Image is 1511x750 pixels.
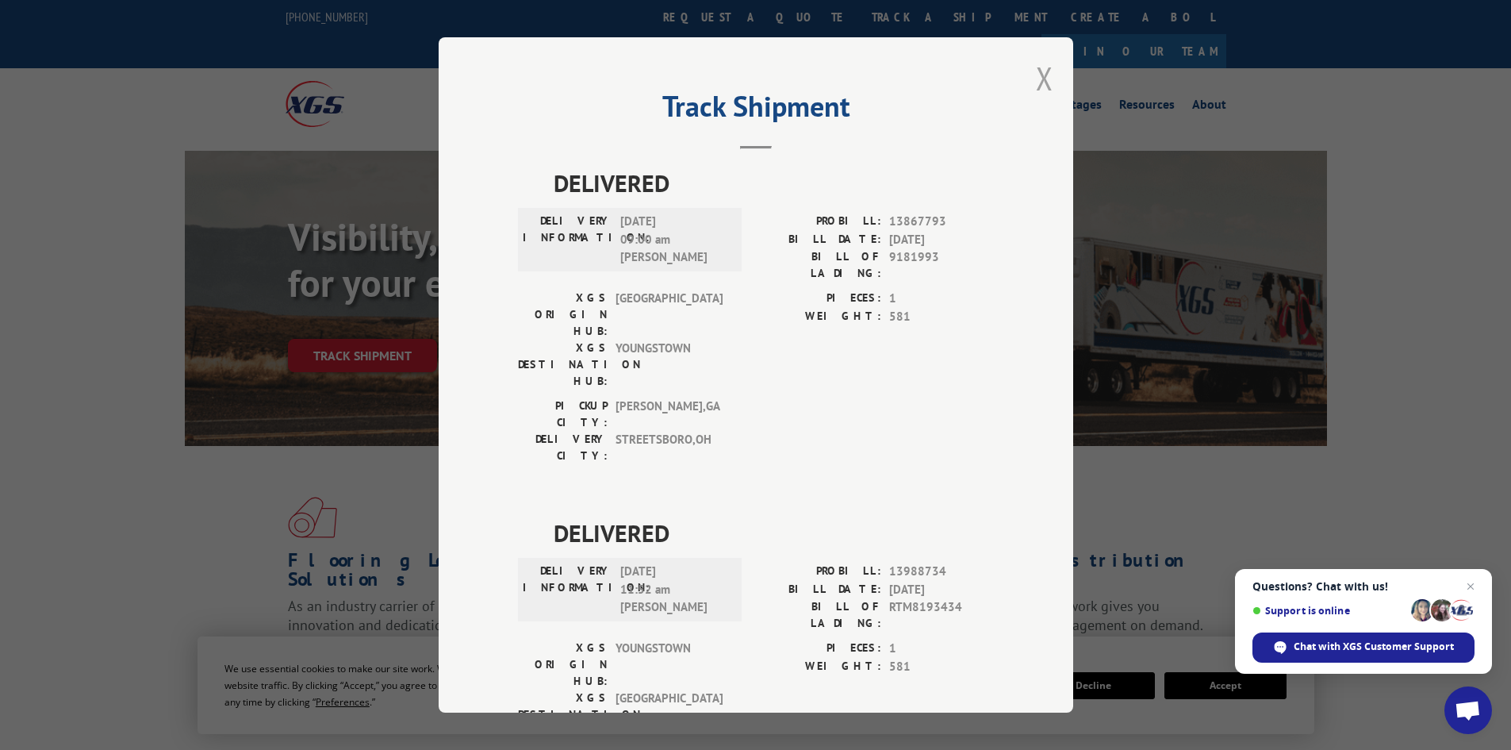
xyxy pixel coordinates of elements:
span: YOUNGSTOWN [616,640,723,690]
span: YOUNGSTOWN [616,340,723,390]
span: [GEOGRAPHIC_DATA] [616,290,723,340]
label: BILL DATE: [756,581,881,599]
span: [DATE] 11:52 am [PERSON_NAME] [620,563,727,617]
label: WEIGHT: [756,658,881,676]
label: BILL OF LADING: [756,248,881,282]
label: BILL OF LADING: [756,598,881,632]
label: PIECES: [756,640,881,658]
label: XGS DESTINATION HUB: [518,340,608,390]
span: Questions? Chat with us! [1252,580,1475,593]
h2: Track Shipment [518,95,994,125]
span: STREETSBORO , OH [616,431,723,464]
div: Chat with XGS Customer Support [1252,633,1475,663]
label: WEIGHT: [756,308,881,326]
span: [GEOGRAPHIC_DATA] [616,690,723,740]
label: XGS ORIGIN HUB: [518,640,608,690]
span: 13867793 [889,213,994,231]
label: XGS ORIGIN HUB: [518,290,608,340]
span: 581 [889,308,994,326]
label: PROBILL: [756,213,881,231]
span: [DATE] 09:00 am [PERSON_NAME] [620,213,727,267]
label: PROBILL: [756,563,881,581]
label: DELIVERY INFORMATION: [523,563,612,617]
span: Close chat [1461,577,1480,596]
span: DELIVERED [554,515,994,551]
span: [DATE] [889,231,994,249]
label: PIECES: [756,290,881,308]
span: DELIVERED [554,165,994,201]
label: BILL DATE: [756,231,881,249]
span: [PERSON_NAME] , GA [616,398,723,431]
span: [DATE] [889,581,994,599]
span: 1 [889,640,994,658]
span: 581 [889,658,994,676]
label: DELIVERY INFORMATION: [523,213,612,267]
label: PICKUP CITY: [518,398,608,431]
span: 1 [889,290,994,308]
span: RTM8193434 [889,598,994,632]
label: DELIVERY CITY: [518,431,608,464]
span: 13988734 [889,563,994,581]
span: Support is online [1252,605,1406,617]
label: XGS DESTINATION HUB: [518,690,608,740]
div: Open chat [1444,687,1492,734]
span: Chat with XGS Customer Support [1294,640,1454,654]
span: 9181993 [889,248,994,282]
button: Close modal [1036,57,1053,99]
